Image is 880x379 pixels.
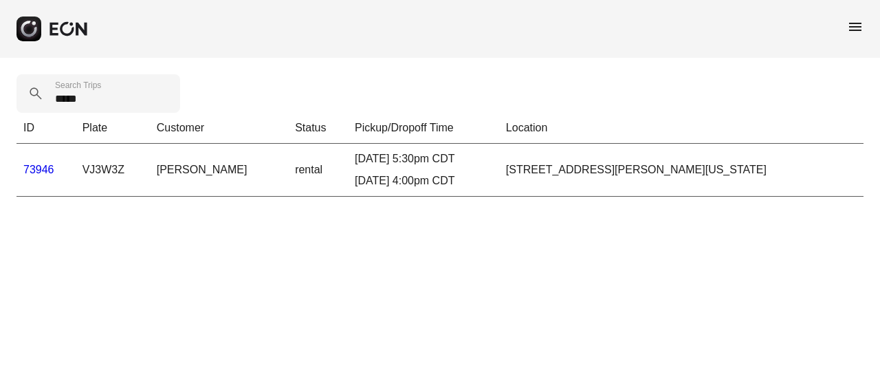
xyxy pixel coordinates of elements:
td: VJ3W3Z [76,144,150,197]
span: menu [847,19,863,35]
div: [DATE] 4:00pm CDT [355,173,492,189]
label: Search Trips [55,80,101,91]
th: Plate [76,113,150,144]
div: [DATE] 5:30pm CDT [355,151,492,167]
th: Location [499,113,863,144]
th: Status [288,113,348,144]
td: rental [288,144,348,197]
th: Pickup/Dropoff Time [348,113,499,144]
td: [PERSON_NAME] [150,144,288,197]
th: ID [16,113,76,144]
td: [STREET_ADDRESS][PERSON_NAME][US_STATE] [499,144,863,197]
a: 73946 [23,164,54,175]
th: Customer [150,113,288,144]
